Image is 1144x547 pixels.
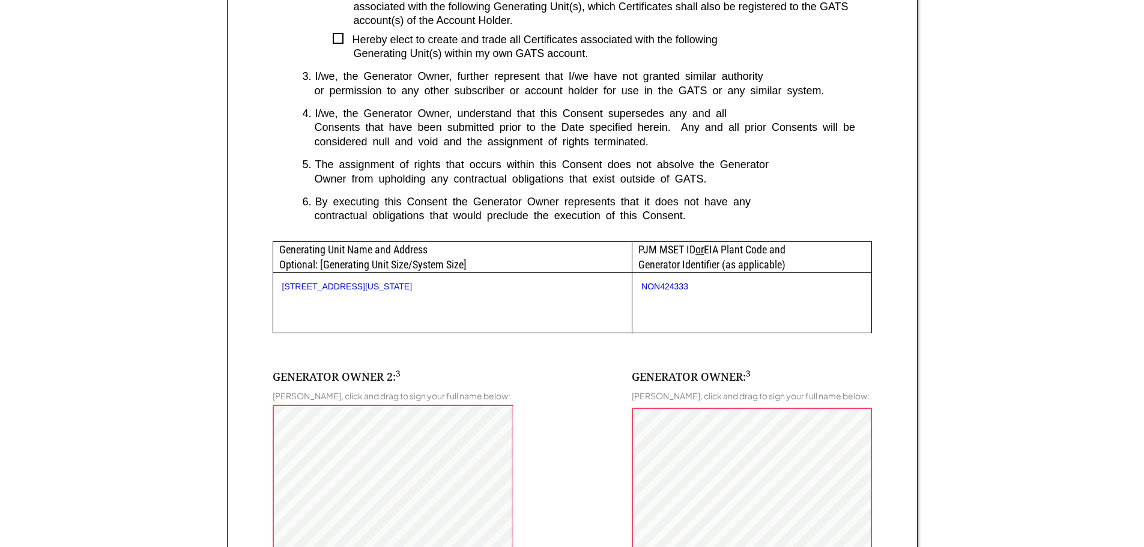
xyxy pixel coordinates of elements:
[746,368,751,379] sup: 3
[282,282,623,292] div: [STREET_ADDRESS][US_STATE]
[303,121,872,149] div: Consents that have been submitted prior to the Date specified herein. Any and all prior Consents ...
[315,70,872,83] div: I/we, the Generator Owner, further represent that I/we have not granted similar authority
[303,107,312,121] div: 4.
[303,172,872,186] div: Owner from upholding any contractual obligations that exist outside of GATS.
[273,369,401,384] div: GENERATOR OWNER 2:
[632,369,751,384] div: GENERATOR OWNER:
[632,390,870,401] div: [PERSON_NAME], click and drag to sign your full name below:
[396,368,401,379] sup: 3
[303,209,872,223] div: contractual obligations that would preclude the execution of this Consent.
[315,107,872,121] div: I/we, the Generator Owner, understand that this Consent supersedes any and all
[695,243,704,256] u: or
[273,390,510,401] div: [PERSON_NAME], click and drag to sign your full name below:
[303,195,312,209] div: 6.
[273,242,632,272] div: Generating Unit Name and Address Optional: [Generating Unit Size/System Size]
[632,242,871,272] div: PJM MSET ID EIA Plant Code and Generator Identifier (as applicable)
[344,33,872,47] div: Hereby elect to create and trade all Certificates associated with the following
[354,47,872,61] div: Generating Unit(s) within my own GATS account.
[303,84,872,98] div: or permission to any other subscriber or account holder for use in the GATS or any similar system.
[315,195,872,209] div: By executing this Consent the Generator Owner represents that it does not have any
[315,158,872,172] div: The assignment of rights that occurs within this Consent does not absolve the Generator
[641,282,862,292] div: NON424333
[303,158,312,172] div: 5.
[303,70,312,83] div: 3.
